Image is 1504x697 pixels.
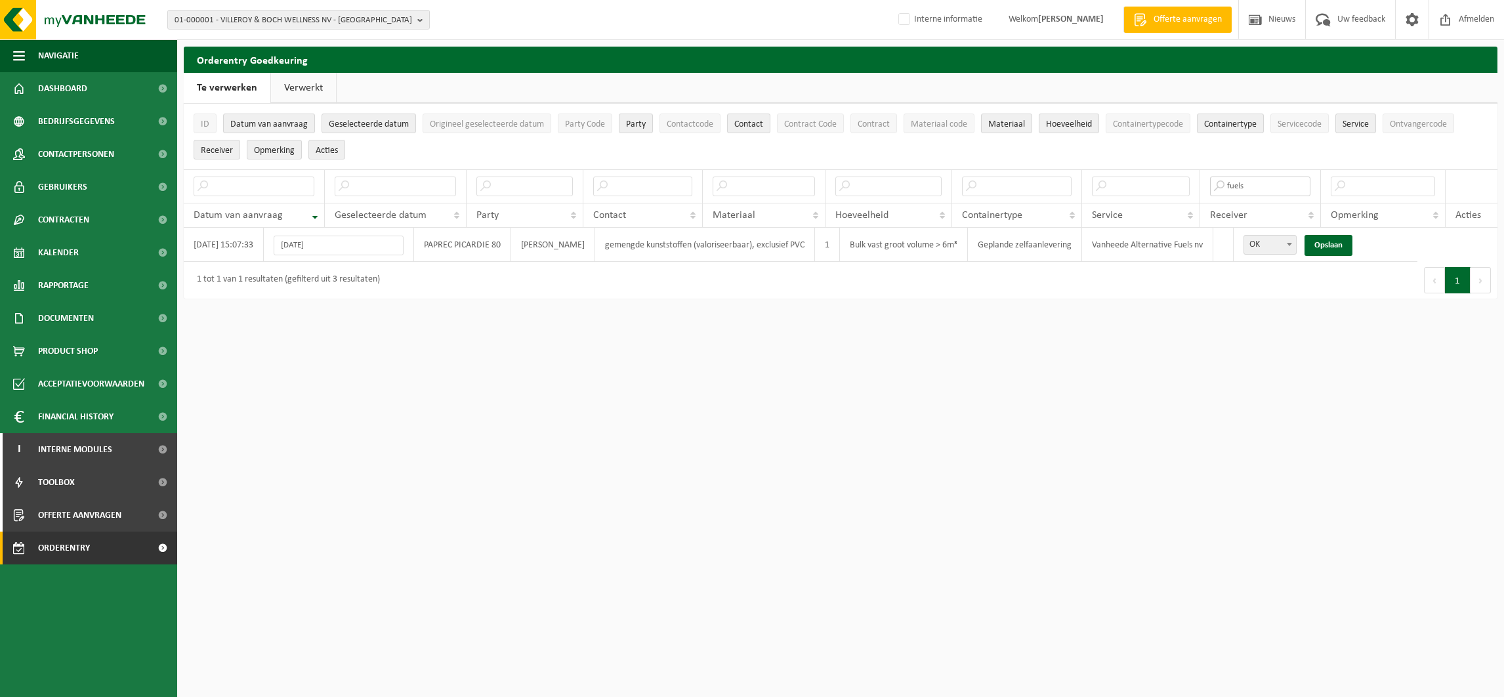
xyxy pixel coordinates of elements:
[316,146,338,156] span: Acties
[38,400,114,433] span: Financial History
[784,119,837,129] span: Contract Code
[1471,267,1491,293] button: Next
[254,146,295,156] span: Opmerking
[1343,119,1369,129] span: Service
[1106,114,1190,133] button: ContainertypecodeContainertypecode: Activate to sort
[322,114,416,133] button: Geselecteerde datumGeselecteerde datum: Activate to sort
[850,114,897,133] button: ContractContract: Activate to sort
[1331,210,1379,221] span: Opmerking
[1383,114,1454,133] button: OntvangercodeOntvangercode: Activate to sort
[981,114,1032,133] button: MateriaalMateriaal: Activate to sort
[335,210,427,221] span: Geselecteerde datum
[988,119,1025,129] span: Materiaal
[38,39,79,72] span: Navigatie
[190,268,380,292] div: 1 tot 1 van 1 resultaten (gefilterd uit 3 resultaten)
[896,10,982,30] label: Interne informatie
[308,140,345,159] button: Acties
[271,73,336,103] a: Verwerkt
[38,72,87,105] span: Dashboard
[194,140,240,159] button: ReceiverReceiver: Activate to sort
[247,140,302,159] button: OpmerkingOpmerking: Activate to sort
[38,105,115,138] span: Bedrijfsgegevens
[1046,119,1092,129] span: Hoeveelheid
[626,119,646,129] span: Party
[1082,228,1213,262] td: Vanheede Alternative Fuels nv
[713,210,755,221] span: Materiaal
[1210,210,1247,221] span: Receiver
[38,236,79,269] span: Kalender
[201,146,233,156] span: Receiver
[38,433,112,466] span: Interne modules
[194,210,283,221] span: Datum van aanvraag
[667,119,713,129] span: Contactcode
[329,119,409,129] span: Geselecteerde datum
[223,114,315,133] button: Datum van aanvraagDatum van aanvraag: Activate to remove sorting
[1204,119,1257,129] span: Containertype
[727,114,770,133] button: ContactContact: Activate to sort
[184,73,270,103] a: Te verwerken
[1197,114,1264,133] button: ContainertypeContainertype: Activate to sort
[911,119,967,129] span: Materiaal code
[38,171,87,203] span: Gebruikers
[184,47,1497,72] h2: Orderentry Goedkeuring
[201,119,209,129] span: ID
[511,228,595,262] td: [PERSON_NAME]
[1113,119,1183,129] span: Containertypecode
[1424,267,1445,293] button: Previous
[858,119,890,129] span: Contract
[1039,114,1099,133] button: HoeveelheidHoeveelheid: Activate to sort
[13,433,25,466] span: I
[1123,7,1232,33] a: Offerte aanvragen
[734,119,763,129] span: Contact
[619,114,653,133] button: PartyParty: Activate to sort
[1038,14,1104,24] strong: [PERSON_NAME]
[38,302,94,335] span: Documenten
[1244,236,1296,254] span: OK
[1390,119,1447,129] span: Ontvangercode
[38,335,98,368] span: Product Shop
[194,114,217,133] button: IDID: Activate to sort
[968,228,1082,262] td: Geplande zelfaanlevering
[904,114,974,133] button: Materiaal codeMateriaal code: Activate to sort
[565,119,605,129] span: Party Code
[840,228,968,262] td: Bulk vast groot volume > 6m³
[1305,235,1352,256] a: Opslaan
[38,532,148,564] span: Orderentry Goedkeuring
[423,114,551,133] button: Origineel geselecteerde datumOrigineel geselecteerde datum: Activate to sort
[1445,267,1471,293] button: 1
[38,203,89,236] span: Contracten
[595,228,815,262] td: gemengde kunststoffen (valoriseerbaar), exclusief PVC
[1092,210,1123,221] span: Service
[815,228,840,262] td: 1
[38,499,121,532] span: Offerte aanvragen
[558,114,612,133] button: Party CodeParty Code: Activate to sort
[659,114,721,133] button: ContactcodeContactcode: Activate to sort
[175,11,412,30] span: 01-000001 - VILLEROY & BOCH WELLNESS NV - [GEOGRAPHIC_DATA]
[184,228,264,262] td: [DATE] 15:07:33
[167,10,430,30] button: 01-000001 - VILLEROY & BOCH WELLNESS NV - [GEOGRAPHIC_DATA]
[38,368,144,400] span: Acceptatievoorwaarden
[962,210,1022,221] span: Containertype
[777,114,844,133] button: Contract CodeContract Code: Activate to sort
[1150,13,1225,26] span: Offerte aanvragen
[1243,235,1297,255] span: OK
[38,466,75,499] span: Toolbox
[430,119,544,129] span: Origineel geselecteerde datum
[1335,114,1376,133] button: ServiceService: Activate to sort
[230,119,308,129] span: Datum van aanvraag
[476,210,499,221] span: Party
[1270,114,1329,133] button: ServicecodeServicecode: Activate to sort
[38,138,114,171] span: Contactpersonen
[1455,210,1481,221] span: Acties
[414,228,511,262] td: PAPREC PICARDIE 80
[835,210,888,221] span: Hoeveelheid
[593,210,626,221] span: Contact
[38,269,89,302] span: Rapportage
[1278,119,1322,129] span: Servicecode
